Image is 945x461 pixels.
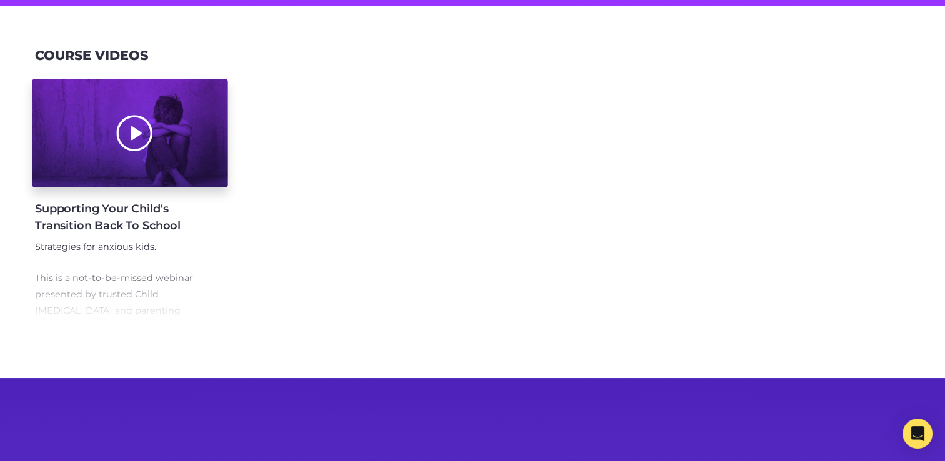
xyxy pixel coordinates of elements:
h4: Supporting Your Child's Transition Back To School [35,201,205,234]
div: Open Intercom Messenger [903,419,933,449]
p: Strategies for anxious kids. [35,239,205,255]
p: This is a not-to-be-missed webinar presented by trusted Child [MEDICAL_DATA] and parenting specia... [35,270,205,335]
h3: Course Videos [35,48,148,64]
a: Supporting Your Child's Transition Back To School Strategies for anxious kids. This is a not-to-b... [35,81,225,320]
